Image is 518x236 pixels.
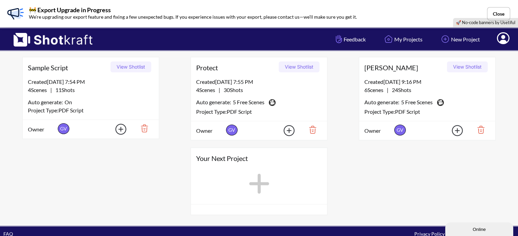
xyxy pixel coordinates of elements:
span: Protect [196,62,276,73]
span: 24 Shots [388,87,411,93]
div: Project Type: PDF Script [196,108,322,116]
img: Home Icon [383,33,394,45]
span: Feedback [334,35,366,43]
button: View Shotlist [279,61,320,72]
span: Sample Script [28,62,108,73]
span: | [28,86,75,94]
div: Created [DATE] 7:55 PM [196,78,322,86]
span: Auto generate: [28,98,65,106]
img: Trash Icon [298,124,322,135]
iframe: chat widget [445,221,515,236]
img: Banner [5,3,25,24]
div: Project Type: PDF Script [364,108,490,116]
img: Trash Icon [467,124,490,135]
p: We’re upgrading our export feature and fixing a few unexpected bugs. If you experience issues wit... [29,13,357,21]
span: GV [58,123,69,134]
div: Project Type: PDF Script [28,106,154,114]
span: GV [394,125,406,135]
span: 4 Scenes [196,87,219,93]
span: [PERSON_NAME] [364,62,445,73]
span: On [65,98,72,106]
span: 11 Shots [52,87,75,93]
p: 🚧 Export Upgrade in Progress [29,7,357,13]
button: View Shotlist [447,61,488,72]
img: Trash Icon [130,123,154,134]
a: New Project [434,30,485,48]
div: Created [DATE] 9:16 PM [364,78,490,86]
span: | [196,86,243,94]
span: | [364,86,411,94]
img: Camera Icon [435,97,445,108]
span: Owner [364,127,393,135]
span: 30 Shots [220,87,243,93]
img: Camera Icon [267,97,277,108]
span: 6 Scenes [364,87,387,93]
button: Close [487,7,510,20]
a: 🚀 No-code banners by Usetiful [456,20,515,25]
span: 4 Scenes [28,87,50,93]
span: 5 Free Scenes [233,98,264,108]
span: Your Next Project [196,153,322,163]
span: GV [226,125,238,135]
span: Owner [196,127,224,135]
img: Hand Icon [334,33,344,45]
span: 5 Free Scenes [401,98,433,108]
img: Add Icon [439,33,451,45]
a: My Projects [378,30,428,48]
img: Add Icon [441,123,465,138]
button: View Shotlist [110,61,151,72]
img: Add Icon [273,123,297,138]
span: Owner [28,125,56,133]
img: Add Icon [105,122,128,137]
div: Created [DATE] 7:54 PM [28,78,154,86]
span: Auto generate: [196,98,233,108]
span: Auto generate: [364,98,401,108]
